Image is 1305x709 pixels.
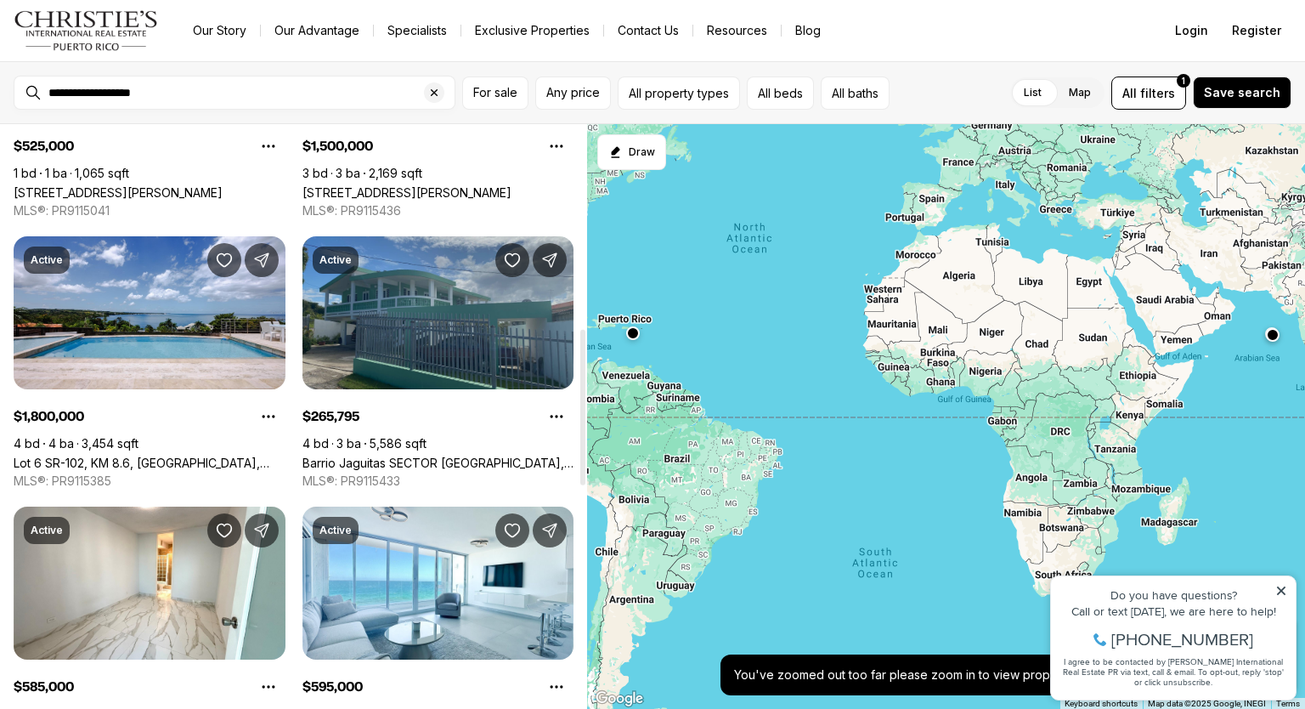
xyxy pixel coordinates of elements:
[1182,74,1185,88] span: 1
[251,129,285,163] button: Property options
[540,129,573,163] button: Property options
[734,668,1084,682] p: You've zoomed out too far please zoom in to view properties.
[473,86,517,99] span: For sale
[461,19,603,43] a: Exclusive Properties
[1165,14,1218,48] button: Login
[424,77,455,109] button: Clear search input
[604,19,692,43] button: Contact Us
[533,243,567,277] button: Share Property
[535,77,611,110] button: Any price
[179,19,260,43] a: Our Story
[1010,77,1055,108] label: List
[821,77,890,110] button: All baths
[245,513,279,547] button: Share Property
[14,10,159,51] img: logo
[319,253,352,267] p: Active
[1204,86,1280,99] span: Save search
[1222,14,1291,48] button: Register
[747,77,814,110] button: All beds
[495,243,529,277] button: Save Property: Barrio Jaguitas SECTOR CAMPO ALEGRE
[1193,77,1291,109] button: Save search
[319,524,352,537] p: Active
[251,400,285,434] button: Property options
[207,243,241,277] button: Save Property: Lot 6 SR-102, KM 8.6, GUANAJIBO
[374,19,460,43] a: Specialists
[533,513,567,547] button: Share Property
[546,86,600,99] span: Any price
[18,54,246,66] div: Call or text [DATE], we are here to help!
[618,77,740,110] button: All property types
[207,513,241,547] button: Save Property: 1479 ASHFORD AVENUE #916
[1122,84,1137,102] span: All
[31,253,63,267] p: Active
[302,456,574,470] a: Barrio Jaguitas SECTOR CAMPO ALEGRE, HORMIGUEROS PR, 00660
[14,185,223,200] a: 3 STATE RD #224, FAJARDO PR, 00738
[18,38,246,50] div: Do you have questions?
[1111,77,1186,110] button: Allfilters1
[31,524,63,537] p: Active
[245,243,279,277] button: Share Property
[693,19,781,43] a: Resources
[1140,84,1175,102] span: filters
[14,456,285,470] a: Lot 6 SR-102, KM 8.6, GUANAJIBO, CABO ROJO PR, 00623
[1175,24,1208,37] span: Login
[1055,77,1104,108] label: Map
[540,400,573,434] button: Property options
[462,77,528,110] button: For sale
[782,19,834,43] a: Blog
[540,670,573,704] button: Property options
[21,105,242,137] span: I agree to be contacted by [PERSON_NAME] International Real Estate PR via text, call & email. To ...
[302,185,511,200] a: 550 AVENIDA CONSTITUCION #1210, SAN JUAN PR, 00901
[1232,24,1281,37] span: Register
[597,134,666,170] button: Start drawing
[251,670,285,704] button: Property options
[495,513,529,547] button: Save Property: 1035 Ashford MIRADOR DEL CONDADO #204
[70,80,212,97] span: [PHONE_NUMBER]
[261,19,373,43] a: Our Advantage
